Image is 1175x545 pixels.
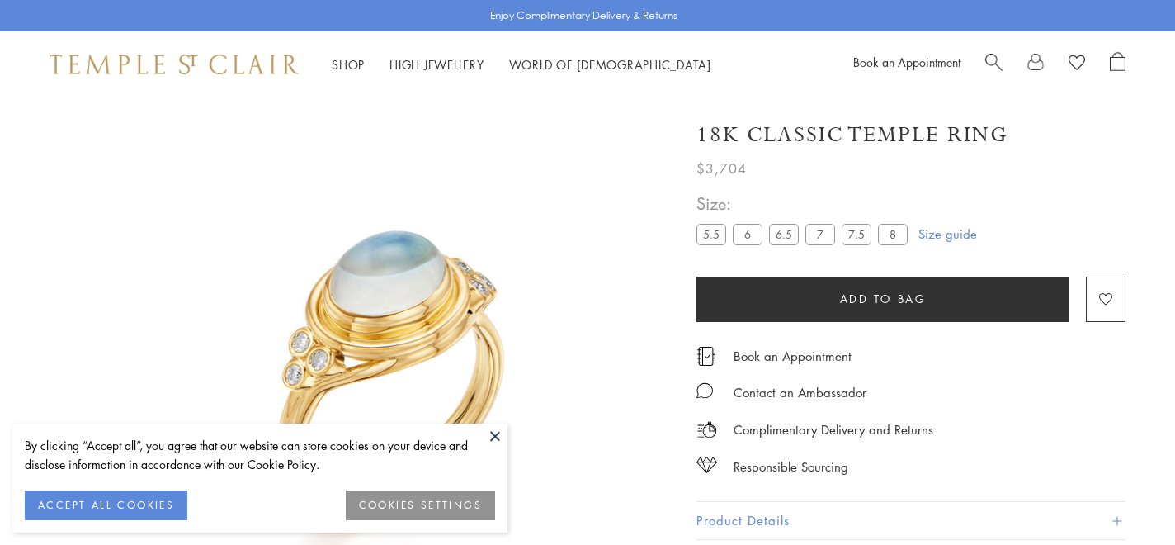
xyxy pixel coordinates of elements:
[696,457,717,473] img: icon_sourcing.svg
[490,7,677,24] p: Enjoy Complimentary Delivery & Returns
[696,190,914,217] span: Size:
[696,382,713,399] img: MessageIcon-01_2.svg
[696,224,726,244] label: 5.5
[509,56,711,73] a: World of [DEMOGRAPHIC_DATA]World of [DEMOGRAPHIC_DATA]
[332,54,711,75] nav: Main navigation
[346,490,495,520] button: COOKIES SETTINGS
[734,419,933,440] p: Complimentary Delivery and Returns
[696,158,747,179] span: $3,704
[1110,52,1125,77] a: Open Shopping Bag
[25,490,187,520] button: ACCEPT ALL COOKIES
[696,502,1125,539] button: Product Details
[696,347,716,366] img: icon_appointment.svg
[25,436,495,474] div: By clicking “Accept all”, you agree that our website can store cookies on your device and disclos...
[332,56,365,73] a: ShopShop
[878,224,908,244] label: 8
[805,224,835,244] label: 7
[389,56,484,73] a: High JewelleryHigh Jewellery
[1069,52,1085,77] a: View Wishlist
[853,54,960,70] a: Book an Appointment
[734,382,866,403] div: Contact an Ambassador
[696,277,1069,322] button: Add to bag
[696,419,717,440] img: icon_delivery.svg
[734,457,848,477] div: Responsible Sourcing
[769,224,799,244] label: 6.5
[696,121,1008,149] h1: 18K Classic Temple Ring
[918,225,977,242] a: Size guide
[985,52,1003,77] a: Search
[840,290,927,308] span: Add to bag
[734,347,852,365] a: Book an Appointment
[733,224,762,244] label: 6
[50,54,299,74] img: Temple St. Clair
[1092,467,1158,528] iframe: Gorgias live chat messenger
[842,224,871,244] label: 7.5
